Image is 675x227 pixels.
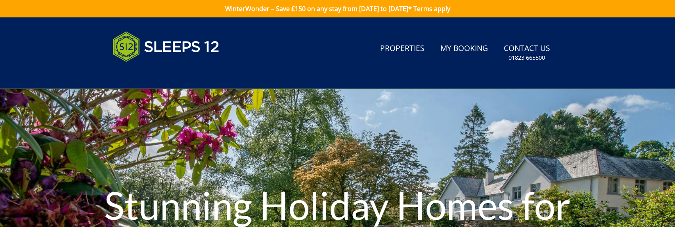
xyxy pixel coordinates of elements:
[501,40,553,66] a: Contact Us01823 665500
[377,40,428,58] a: Properties
[437,40,491,58] a: My Booking
[109,71,192,78] iframe: Customer reviews powered by Trustpilot
[113,27,220,66] img: Sleeps 12
[509,54,545,62] small: 01823 665500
